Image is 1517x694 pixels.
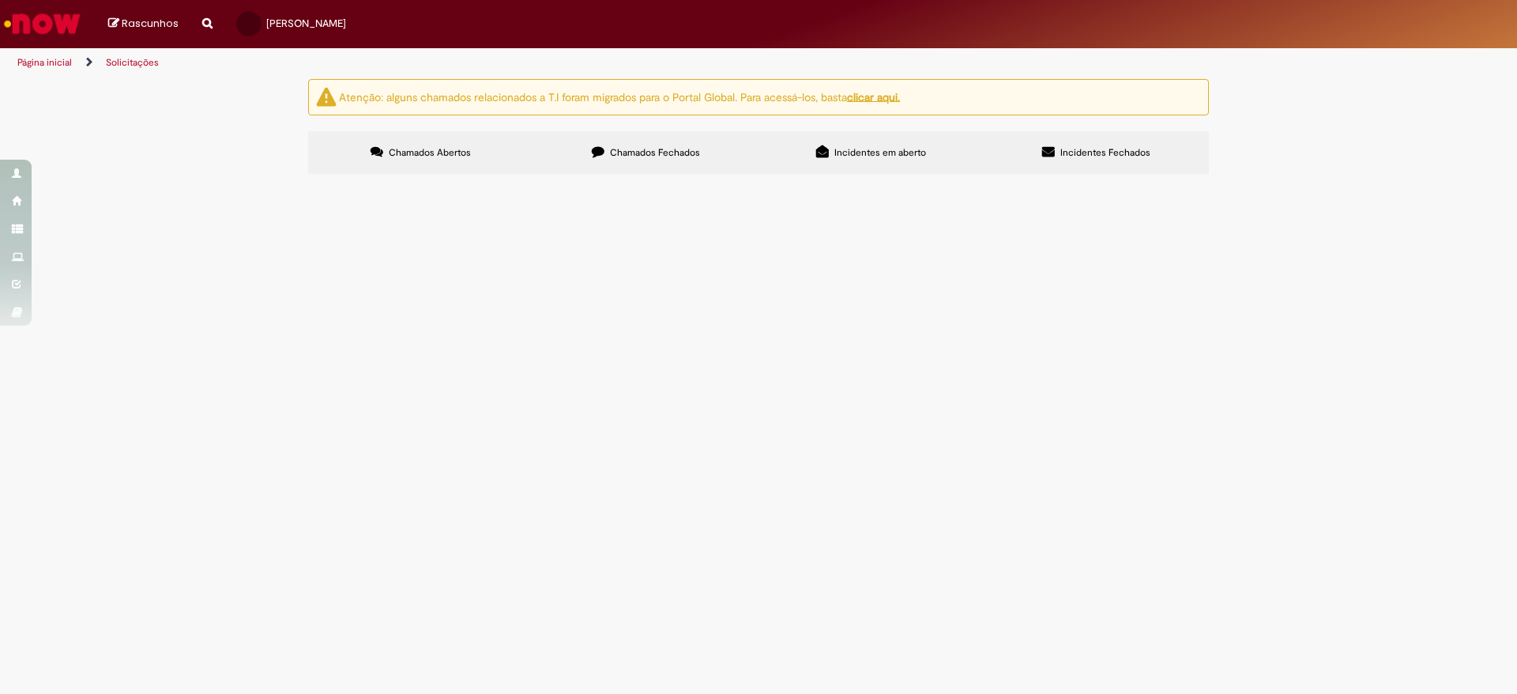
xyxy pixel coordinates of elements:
[108,17,179,32] a: Rascunhos
[122,16,179,31] span: Rascunhos
[17,56,72,69] a: Página inicial
[389,146,471,159] span: Chamados Abertos
[1060,146,1150,159] span: Incidentes Fechados
[106,56,159,69] a: Solicitações
[610,146,700,159] span: Chamados Fechados
[834,146,926,159] span: Incidentes em aberto
[339,89,900,104] ng-bind-html: Atenção: alguns chamados relacionados a T.I foram migrados para o Portal Global. Para acessá-los,...
[266,17,346,30] span: [PERSON_NAME]
[847,89,900,104] a: clicar aqui.
[2,8,83,40] img: ServiceNow
[12,48,999,77] ul: Trilhas de página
